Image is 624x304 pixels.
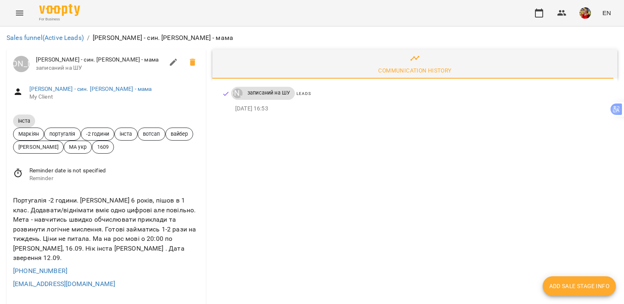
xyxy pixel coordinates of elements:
[93,33,233,43] p: [PERSON_NAME] - син. [PERSON_NAME] - мама
[599,5,614,20] button: EN
[243,89,295,97] span: записаний на ШУ
[45,130,80,138] span: португалія
[233,88,243,98] div: Луцук Маркіян
[29,86,152,92] a: [PERSON_NAME] - син. [PERSON_NAME] - мама
[231,88,243,98] a: [PERSON_NAME]
[10,3,29,23] button: Menu
[138,130,165,138] span: вотсап
[29,167,199,175] span: Reminder date is not specified
[7,33,617,43] nav: breadcrumb
[39,4,80,16] img: Voopty Logo
[13,130,44,138] span: Маркіян
[13,56,29,72] div: Луцук Маркіян
[92,143,114,151] span: 1609
[378,66,451,75] div: Communication History
[296,91,311,96] span: Leads
[81,130,114,138] span: -2 години
[39,17,80,22] span: For Business
[13,56,29,72] a: [PERSON_NAME]
[579,7,591,19] img: 5e634735370bbb5983f79fa1b5928c88.png
[29,174,199,183] span: Reminder
[13,280,115,288] a: [EMAIL_ADDRESS][DOMAIN_NAME]
[166,130,193,138] span: вайбер
[29,93,199,101] span: My Client
[64,143,91,151] span: МА укр
[549,281,609,291] span: Add Sale Stage info
[7,34,84,42] a: Sales funnel(Active Leads)
[543,276,616,296] button: Add Sale Stage info
[235,105,604,113] p: [DATE] 16:53
[115,130,137,138] span: інста
[13,117,35,124] span: інста
[11,194,201,264] div: Португалія -2 години. [PERSON_NAME] 6 років, пішов в 1 клас. Додавати/віднімати вміє одно цифрові...
[36,56,164,64] span: [PERSON_NAME] - син. [PERSON_NAME] - мама
[87,33,89,43] li: /
[13,267,67,275] a: [PHONE_NUMBER]
[602,9,611,17] span: EN
[13,143,63,151] span: [PERSON_NAME]
[36,64,164,72] span: записаний на ШУ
